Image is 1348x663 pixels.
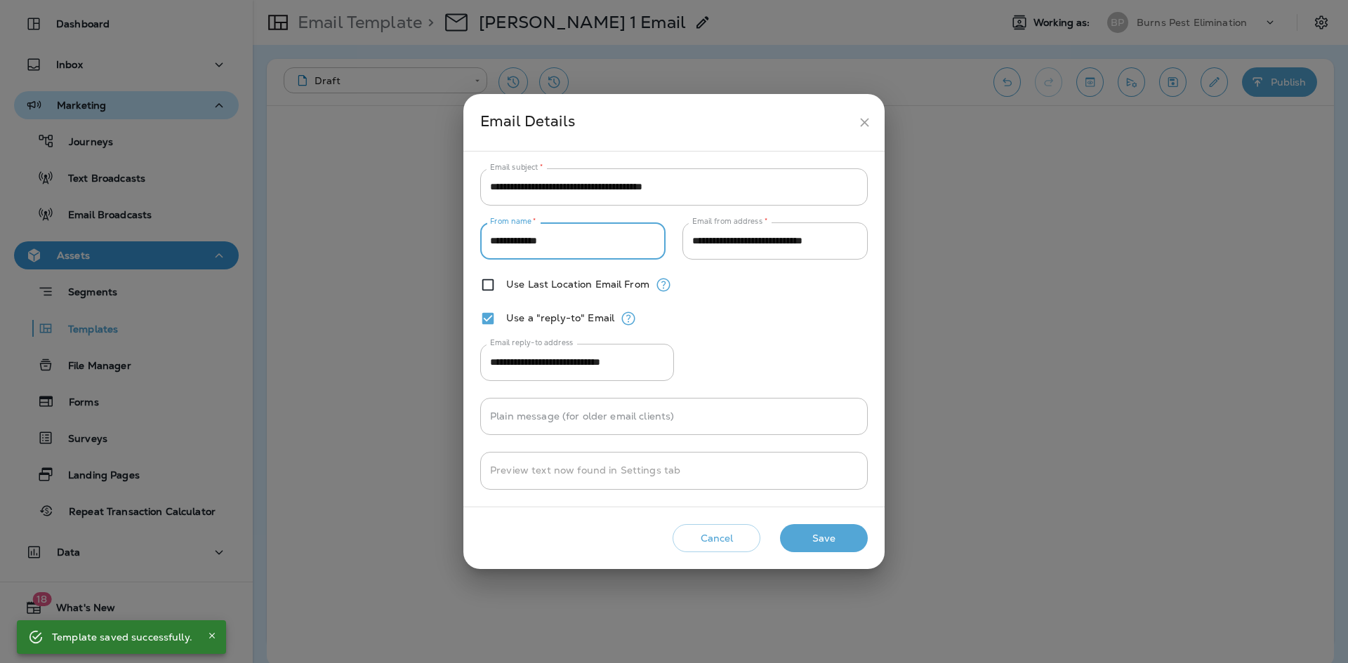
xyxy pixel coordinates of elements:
[506,312,614,323] label: Use a "reply-to" Email
[480,109,852,135] div: Email Details
[204,627,220,644] button: Close
[852,109,878,135] button: close
[780,524,868,553] button: Save
[52,624,192,650] div: Template saved successfully.
[490,162,543,173] label: Email subject
[490,216,536,227] label: From name
[506,279,649,290] label: Use Last Location Email From
[673,524,760,553] button: Cancel
[692,216,767,227] label: Email from address
[490,337,574,348] label: Email reply-to address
